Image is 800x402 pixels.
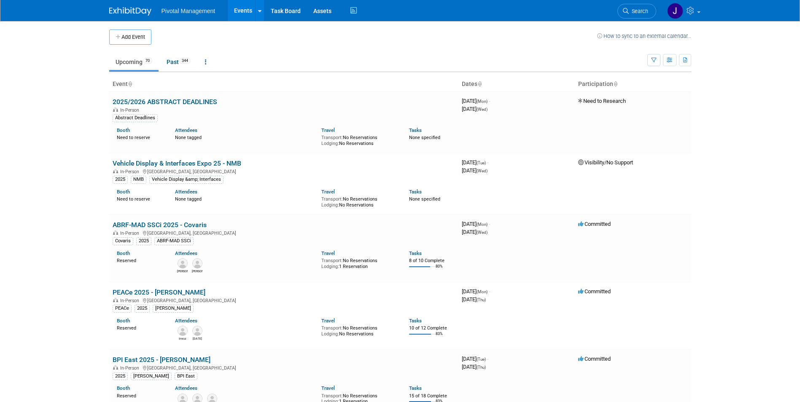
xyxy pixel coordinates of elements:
span: Transport: [321,135,343,140]
div: Reserved [117,391,163,399]
div: 2025 [113,176,128,183]
div: 15 of 18 Complete [409,393,455,399]
a: Search [617,4,656,19]
span: (Mon) [477,289,488,294]
span: Need to Research [578,98,626,104]
a: Booth [117,318,130,324]
span: (Wed) [477,107,488,112]
span: (Mon) [477,99,488,104]
span: [DATE] [462,221,490,227]
span: [DATE] [462,356,488,362]
a: Tasks [409,250,422,256]
span: [DATE] [462,159,488,166]
img: In-Person Event [113,169,118,173]
td: 83% [436,332,443,343]
img: Raja Srinivas [192,326,202,336]
th: Participation [575,77,691,91]
div: Need to reserve [117,195,163,202]
span: In-Person [120,230,142,236]
a: 2025/2026 ABSTRACT DEADLINES [113,98,217,106]
div: Reserved [117,324,163,331]
span: - [489,288,490,295]
span: Pivotal Management [162,8,215,14]
button: Add Event [109,29,151,45]
span: 344 [179,58,191,64]
span: Lodging: [321,331,339,337]
a: How to sync to an external calendar... [597,33,691,39]
div: Covaris [113,237,133,245]
div: No Reservations No Reservations [321,133,396,146]
a: Booth [117,250,130,256]
span: (Thu) [477,297,486,302]
a: Tasks [409,127,422,133]
img: Jessica Gatton [667,3,683,19]
span: [DATE] [462,288,490,295]
th: Event [109,77,458,91]
span: - [489,98,490,104]
span: (Thu) [477,365,486,370]
a: Upcoming70 [109,54,159,70]
div: None tagged [175,195,315,202]
div: Need to reserve [117,133,163,141]
img: Imroz Ghangas [178,326,188,336]
img: In-Person Event [113,298,118,302]
a: Tasks [409,189,422,195]
span: In-Person [120,107,142,113]
div: No Reservations No Reservations [321,195,396,208]
a: Travel [321,127,335,133]
a: Tasks [409,385,422,391]
a: Attendees [175,127,197,133]
span: [DATE] [462,98,490,104]
span: Committed [578,221,611,227]
img: Melissa Gabello [178,258,188,268]
a: PEACe 2025 - [PERSON_NAME] [113,288,205,296]
span: Transport: [321,325,343,331]
div: [GEOGRAPHIC_DATA], [GEOGRAPHIC_DATA] [113,297,455,303]
div: PEACe [113,305,132,312]
div: [GEOGRAPHIC_DATA], [GEOGRAPHIC_DATA] [113,229,455,236]
span: [DATE] [462,106,488,112]
div: Reserved [117,256,163,264]
a: Travel [321,385,335,391]
div: Abstract Deadlines [113,114,158,122]
a: BPI East 2025 - [PERSON_NAME] [113,356,210,364]
th: Dates [458,77,575,91]
span: Transport: [321,258,343,263]
div: Melissa Gabello [177,268,188,273]
span: Visibility/No Support [578,159,633,166]
a: Travel [321,189,335,195]
img: In-Person Event [113,365,118,370]
span: Lodging: [321,202,339,208]
span: Transport: [321,393,343,399]
a: Vehicle Display & Interfaces Expo 25 - NMB [113,159,241,167]
span: Search [629,8,648,14]
div: [GEOGRAPHIC_DATA], [GEOGRAPHIC_DATA] [113,364,455,371]
span: In-Person [120,169,142,174]
span: 70 [143,58,152,64]
span: In-Person [120,298,142,303]
div: 8 of 10 Complete [409,258,455,264]
div: Imroz Ghangas [177,336,188,341]
div: Sujash Chatterjee [192,268,202,273]
td: 80% [436,264,443,276]
div: 2025 [113,373,128,380]
div: No Reservations No Reservations [321,324,396,337]
span: (Tue) [477,161,486,165]
a: Past344 [160,54,197,70]
div: No Reservations 1 Reservation [321,256,396,269]
a: Tasks [409,318,422,324]
span: Committed [578,288,611,295]
img: In-Person Event [113,107,118,112]
div: None tagged [175,133,315,141]
img: Sujash Chatterjee [192,258,202,268]
span: [DATE] [462,364,486,370]
span: [DATE] [462,229,488,235]
span: [DATE] [462,167,488,174]
a: Booth [117,127,130,133]
div: NMB [131,176,146,183]
span: None specified [409,135,440,140]
div: [GEOGRAPHIC_DATA], [GEOGRAPHIC_DATA] [113,168,455,174]
span: - [487,159,488,166]
div: Raja Srinivas [192,336,202,341]
span: (Tue) [477,357,486,362]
